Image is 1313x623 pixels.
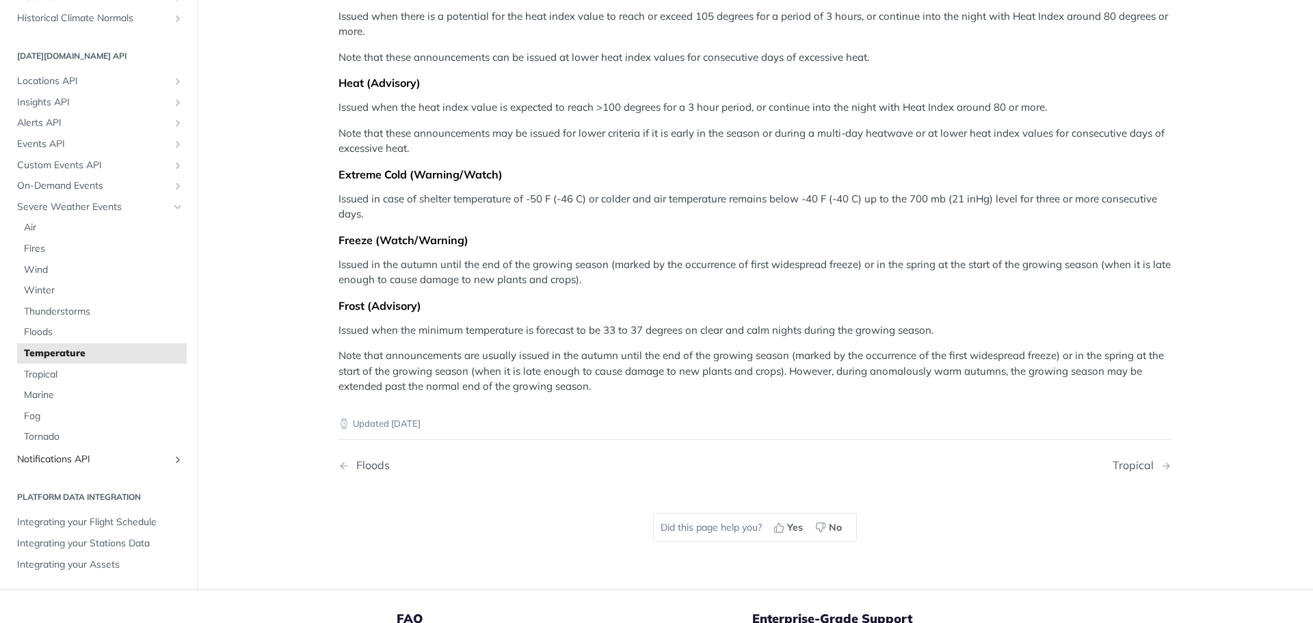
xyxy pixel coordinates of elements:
[339,257,1171,288] p: Issued in the autumn until the end of the growing season (marked by the occurrence of first wides...
[172,160,183,171] button: Show subpages for Custom Events API
[10,8,187,29] a: Historical Climate NormalsShow subpages for Historical Climate Normals
[339,417,1171,431] p: Updated [DATE]
[829,520,842,535] span: No
[17,260,187,280] a: Wind
[339,126,1171,157] p: Note that these announcements may be issued for lower criteria if it is early in the season or du...
[17,180,169,194] span: On-Demand Events
[339,76,1171,90] div: Heat (Advisory)
[339,191,1171,222] p: Issued in case of shelter temperature of -50 F (-46 C) or colder and air temperature remains belo...
[172,454,183,465] button: Show subpages for Notifications API
[339,168,1171,181] div: Extreme Cold (Warning/Watch)
[10,533,187,554] a: Integrating your Stations Data
[339,299,1171,313] div: Frost (Advisory)
[17,343,187,364] a: Temperature
[787,520,803,535] span: Yes
[17,406,187,427] a: Fog
[17,558,183,572] span: Integrating your Assets
[769,517,810,538] button: Yes
[24,389,183,403] span: Marine
[17,323,187,343] a: Floods
[339,50,1171,66] p: Note that these announcements can be issued at lower heat index values for consecutive days of ex...
[17,117,169,131] span: Alerts API
[24,263,183,277] span: Wind
[10,134,187,155] a: Events APIShow subpages for Events API
[339,459,695,472] a: Previous Page: Floods
[10,555,187,575] a: Integrating your Assets
[10,51,187,63] h2: [DATE][DOMAIN_NAME] API
[17,386,187,406] a: Marine
[10,155,187,176] a: Custom Events APIShow subpages for Custom Events API
[339,348,1171,395] p: Note that announcements are usually issued in the autumn until the end of the growing season (mar...
[17,75,169,89] span: Locations API
[172,13,183,24] button: Show subpages for Historical Climate Normals
[24,347,183,360] span: Temperature
[24,284,183,298] span: Winter
[10,92,187,113] a: Insights APIShow subpages for Insights API
[24,368,183,382] span: Tropical
[17,137,169,151] span: Events API
[24,242,183,256] span: Fires
[24,326,183,340] span: Floods
[10,72,187,92] a: Locations APIShow subpages for Locations API
[24,410,183,423] span: Fog
[10,114,187,134] a: Alerts APIShow subpages for Alerts API
[17,281,187,302] a: Winter
[172,97,183,108] button: Show subpages for Insights API
[17,96,169,109] span: Insights API
[339,9,1171,40] p: Issued when there is a potential for the heat index value to reach or exceed 105 degrees for a pe...
[172,77,183,88] button: Show subpages for Locations API
[10,449,187,470] a: Notifications APIShow subpages for Notifications API
[172,181,183,192] button: Show subpages for On-Demand Events
[17,427,187,448] a: Tornado
[17,159,169,172] span: Custom Events API
[17,218,187,239] a: Air
[17,364,187,385] a: Tropical
[10,197,187,217] a: Severe Weather EventsHide subpages for Severe Weather Events
[349,459,390,472] div: Floods
[10,492,187,504] h2: Platform DATA integration
[17,453,169,466] span: Notifications API
[17,239,187,259] a: Fires
[810,517,849,538] button: No
[172,202,183,213] button: Hide subpages for Severe Weather Events
[172,139,183,150] button: Show subpages for Events API
[24,431,183,445] span: Tornado
[1113,459,1171,472] a: Next Page: Tropical
[17,516,183,530] span: Integrating your Flight Schedule
[339,323,1171,339] p: Issued when the minimum temperature is forecast to be 33 to 37 degrees on clear and calm nights d...
[172,118,183,129] button: Show subpages for Alerts API
[17,302,187,322] a: Thunderstorms
[339,233,1171,247] div: Freeze (Watch/Warning)
[1113,459,1161,472] div: Tropical
[17,12,169,25] span: Historical Climate Normals
[24,305,183,319] span: Thunderstorms
[10,176,187,197] a: On-Demand EventsShow subpages for On-Demand Events
[10,513,187,533] a: Integrating your Flight Schedule
[339,100,1171,116] p: Issued when the heat index value is expected to reach >100 degrees for a 3 hour period, or contin...
[24,222,183,235] span: Air
[17,200,169,214] span: Severe Weather Events
[339,445,1171,486] nav: Pagination Controls
[653,513,857,542] div: Did this page help you?
[17,537,183,551] span: Integrating your Stations Data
